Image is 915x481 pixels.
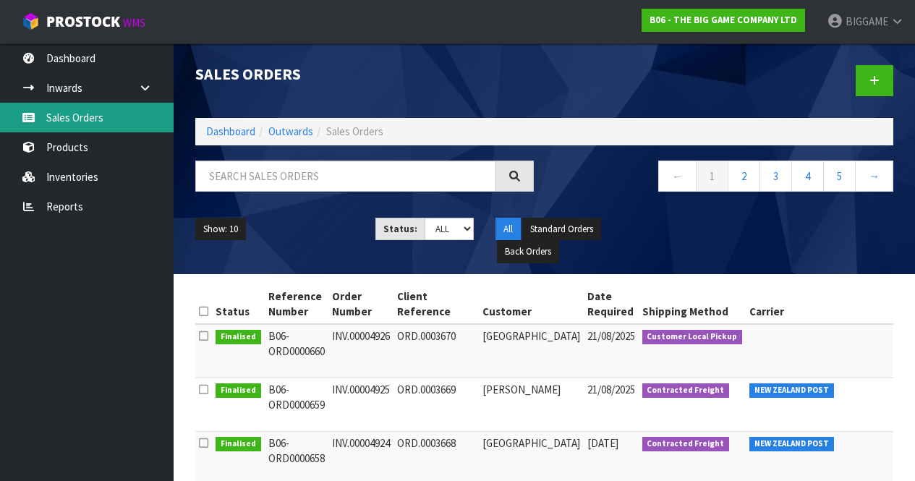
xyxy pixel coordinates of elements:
[846,14,888,28] span: BIGGAME
[268,124,313,138] a: Outwards
[393,378,479,431] td: ORD.0003669
[728,161,760,192] a: 2
[326,124,383,138] span: Sales Orders
[650,14,797,26] strong: B06 - THE BIG GAME COMPANY LTD
[642,437,730,451] span: Contracted Freight
[195,218,246,241] button: Show: 10
[759,161,792,192] a: 3
[479,378,584,431] td: [PERSON_NAME]
[749,383,834,398] span: NEW ZEALAND POST
[393,324,479,378] td: ORD.0003670
[495,218,521,241] button: All
[328,285,393,324] th: Order Number
[587,383,635,396] span: 21/08/2025
[265,378,328,431] td: B06-ORD0000659
[123,16,145,30] small: WMS
[216,437,261,451] span: Finalised
[658,161,697,192] a: ←
[556,161,894,196] nav: Page navigation
[195,161,496,192] input: Search sales orders
[522,218,601,241] button: Standard Orders
[216,383,261,398] span: Finalised
[587,329,635,343] span: 21/08/2025
[216,330,261,344] span: Finalised
[265,285,328,324] th: Reference Number
[328,378,393,431] td: INV.00004925
[823,161,856,192] a: 5
[855,161,893,192] a: →
[393,285,479,324] th: Client Reference
[195,65,534,82] h1: Sales Orders
[587,436,618,450] span: [DATE]
[696,161,728,192] a: 1
[791,161,824,192] a: 4
[22,12,40,30] img: cube-alt.png
[328,324,393,378] td: INV.00004926
[212,285,265,324] th: Status
[479,324,584,378] td: [GEOGRAPHIC_DATA]
[265,324,328,378] td: B06-ORD0000660
[479,285,584,324] th: Customer
[383,223,417,235] strong: Status:
[497,240,559,263] button: Back Orders
[46,12,120,31] span: ProStock
[642,330,743,344] span: Customer Local Pickup
[206,124,255,138] a: Dashboard
[642,383,730,398] span: Contracted Freight
[584,285,639,324] th: Date Required
[639,285,746,324] th: Shipping Method
[749,437,834,451] span: NEW ZEALAND POST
